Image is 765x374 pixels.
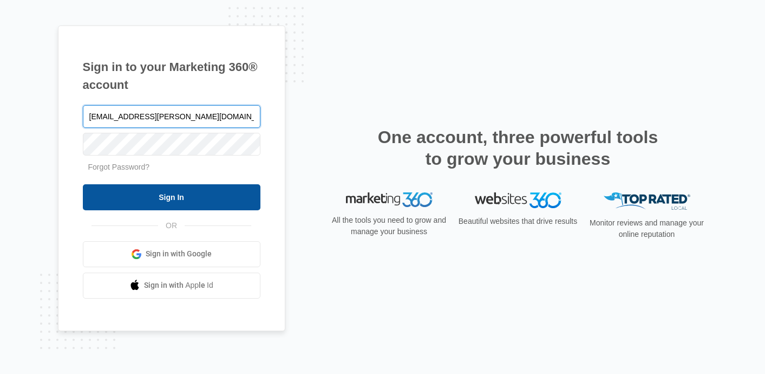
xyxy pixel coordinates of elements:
[83,241,260,267] a: Sign in with Google
[375,126,662,170] h2: One account, three powerful tools to grow your business
[83,58,260,94] h1: Sign in to your Marketing 360® account
[329,215,450,237] p: All the tools you need to grow and manage your business
[604,192,690,210] img: Top Rated Local
[346,192,433,208] img: Marketing 360
[457,216,579,227] p: Beautiful websites that drive results
[83,273,260,299] a: Sign in with Apple Id
[146,248,212,260] span: Sign in with Google
[144,280,213,291] span: Sign in with Apple Id
[83,184,260,210] input: Sign In
[475,192,561,208] img: Websites 360
[88,163,150,171] a: Forgot Password?
[83,105,260,128] input: Email
[158,220,185,231] span: OR
[586,217,708,240] p: Monitor reviews and manage your online reputation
